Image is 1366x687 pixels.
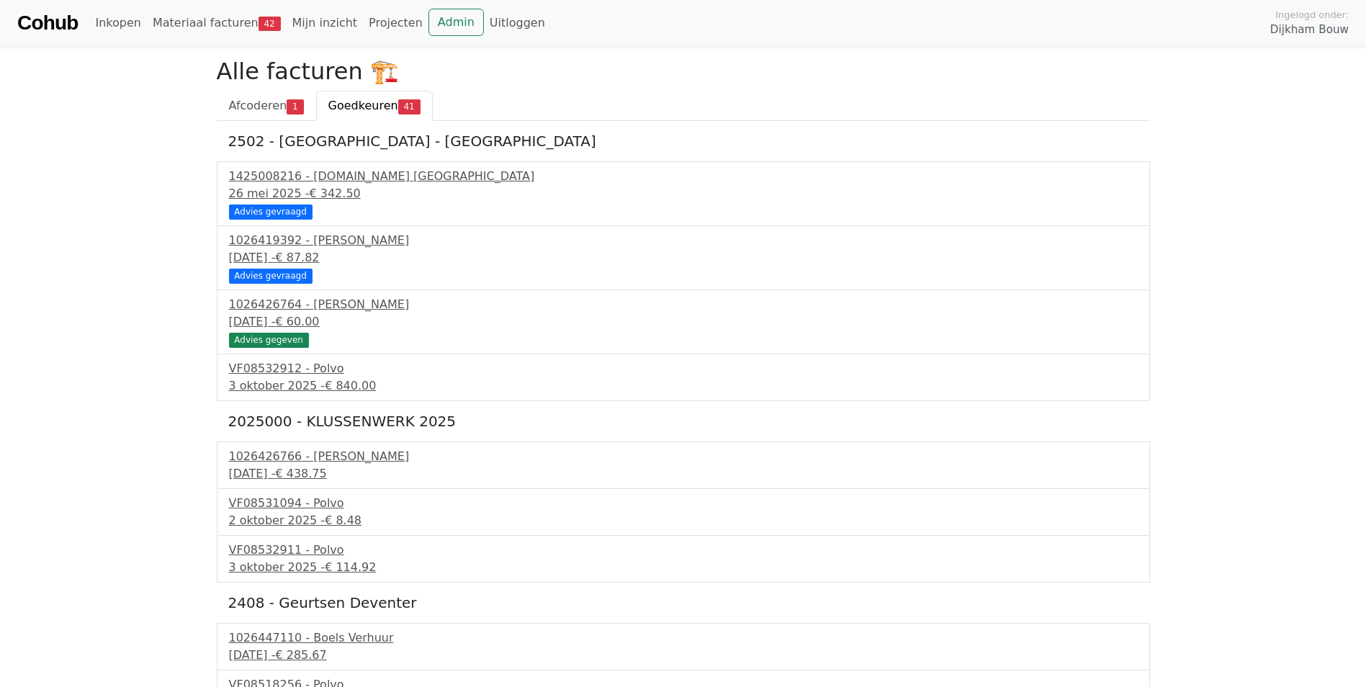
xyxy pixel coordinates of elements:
[229,313,1138,331] div: [DATE] -
[229,647,1138,664] div: [DATE] -
[229,232,1138,282] a: 1026419392 - [PERSON_NAME][DATE] -€ 87.82 Advies gevraagd
[229,360,1138,395] a: VF08532912 - Polvo3 oktober 2025 -€ 840.00
[229,495,1138,529] a: VF08531094 - Polvo2 oktober 2025 -€ 8.48
[316,91,433,121] a: Goedkeuren41
[275,467,326,480] span: € 438.75
[229,296,1138,346] a: 1026426764 - [PERSON_NAME][DATE] -€ 60.00 Advies gegeven
[229,168,1138,217] a: 1425008216 - [DOMAIN_NAME] [GEOGRAPHIC_DATA]26 mei 2025 -€ 342.50 Advies gevraagd
[229,512,1138,529] div: 2 oktober 2025 -
[259,17,281,31] span: 42
[228,133,1138,150] h5: 2502 - [GEOGRAPHIC_DATA] - [GEOGRAPHIC_DATA]
[398,99,421,114] span: 41
[484,9,551,37] a: Uitloggen
[229,465,1138,482] div: [DATE] -
[229,448,1138,482] a: 1026426766 - [PERSON_NAME][DATE] -€ 438.75
[228,413,1138,430] h5: 2025000 - KLUSSENWERK 2025
[228,594,1138,611] h5: 2408 - Geurtsen Deventer
[229,377,1138,395] div: 3 oktober 2025 -
[229,99,287,112] span: Afcoderen
[275,315,319,328] span: € 60.00
[363,9,428,37] a: Projecten
[217,58,1150,85] h2: Alle facturen 🏗️
[229,296,1138,313] div: 1026426764 - [PERSON_NAME]
[287,99,303,114] span: 1
[229,448,1138,465] div: 1026426766 - [PERSON_NAME]
[1275,8,1349,22] span: Ingelogd onder:
[275,251,319,264] span: € 87.82
[229,495,1138,512] div: VF08531094 - Polvo
[229,542,1138,559] div: VF08532911 - Polvo
[309,187,360,200] span: € 342.50
[229,629,1138,664] a: 1026447110 - Boels Verhuur[DATE] -€ 285.67
[275,648,326,662] span: € 285.67
[1270,22,1349,38] span: Dijkham Bouw
[17,6,78,40] a: Cohub
[325,513,361,527] span: € 8.48
[147,9,287,37] a: Materiaal facturen42
[229,360,1138,377] div: VF08532912 - Polvo
[325,379,376,392] span: € 840.00
[229,333,309,347] div: Advies gegeven
[229,168,1138,185] div: 1425008216 - [DOMAIN_NAME] [GEOGRAPHIC_DATA]
[229,269,313,283] div: Advies gevraagd
[229,205,313,219] div: Advies gevraagd
[229,249,1138,266] div: [DATE] -
[229,542,1138,576] a: VF08532911 - Polvo3 oktober 2025 -€ 114.92
[428,9,484,36] a: Admin
[229,185,1138,202] div: 26 mei 2025 -
[217,91,316,121] a: Afcoderen1
[229,232,1138,249] div: 1026419392 - [PERSON_NAME]
[89,9,146,37] a: Inkopen
[229,559,1138,576] div: 3 oktober 2025 -
[328,99,398,112] span: Goedkeuren
[229,629,1138,647] div: 1026447110 - Boels Verhuur
[325,560,376,574] span: € 114.92
[287,9,364,37] a: Mijn inzicht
